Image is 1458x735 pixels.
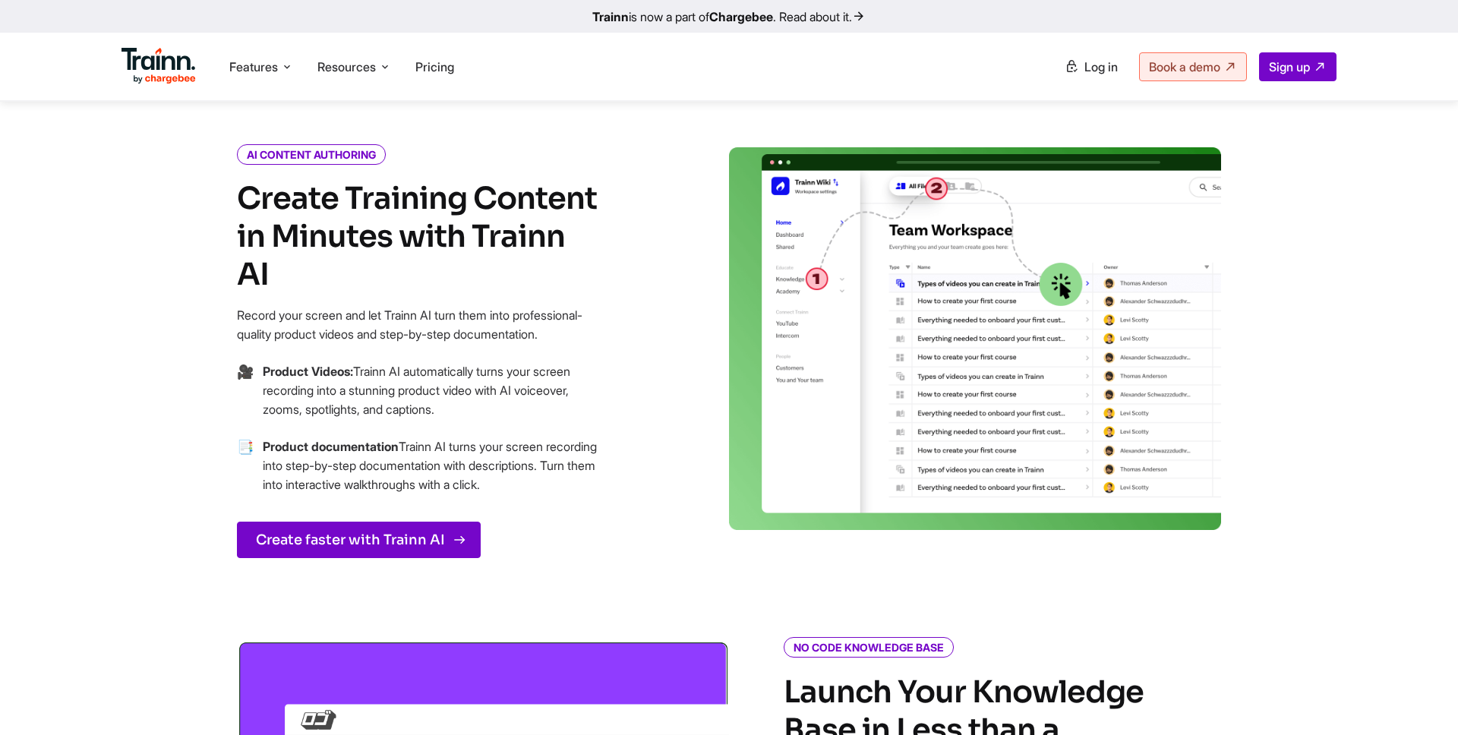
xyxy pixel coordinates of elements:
span: → [237,437,254,513]
a: Pricing [415,59,454,74]
b: Product documentation [263,439,399,454]
span: Features [229,58,278,75]
p: Record your screen and let Trainn AI turn them into professional-quality product videos and step-... [237,306,601,344]
img: Trainn Logo [121,48,196,84]
i: NO CODE KNOWLEDGE BASE [784,637,954,658]
b: Trainn [592,9,629,24]
img: video creation | saas learning management system [729,147,1221,530]
b: Product Videos: [263,364,353,379]
b: Chargebee [709,9,773,24]
span: → [237,362,254,437]
a: Log in [1056,53,1127,80]
i: AI CONTENT AUTHORING [237,144,386,165]
p: Trainn AI automatically turns your screen recording into a stunning product video with AI voiceov... [263,362,601,419]
span: Resources [317,58,376,75]
span: Sign up [1269,59,1310,74]
h4: Create Training Content in Minutes with Trainn AI [237,180,601,294]
a: Sign up [1259,52,1336,81]
span: Log in [1084,59,1118,74]
a: Create faster with Trainn AI [237,522,481,558]
a: Book a demo [1139,52,1247,81]
p: Trainn AI turns your screen recording into step-by-step documentation with descriptions. Turn the... [263,437,601,494]
span: Book a demo [1149,59,1220,74]
iframe: Chat Widget [1382,662,1458,735]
